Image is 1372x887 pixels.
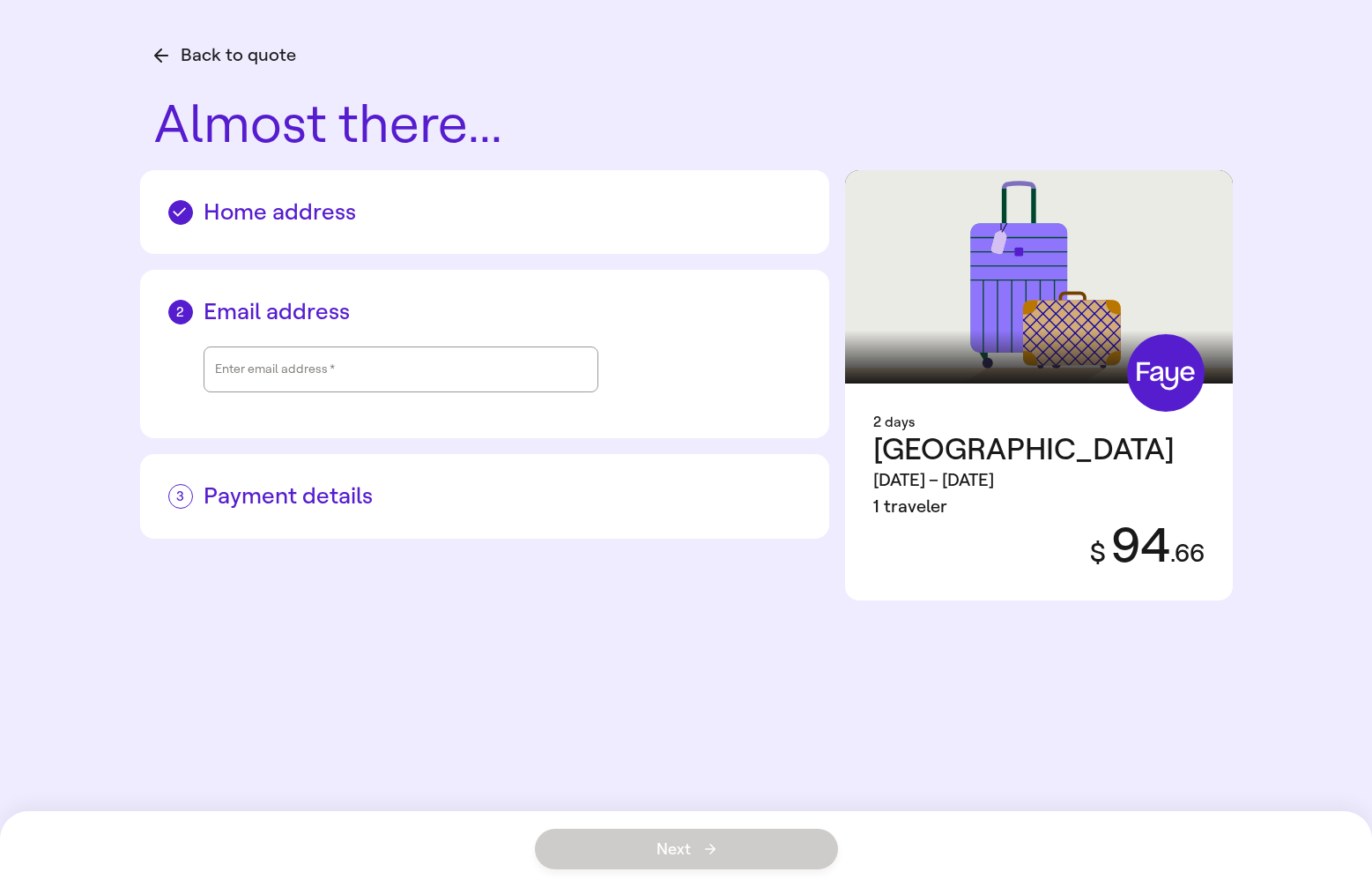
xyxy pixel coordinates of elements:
[1170,539,1205,568] span: . 66
[168,482,801,510] h2: Payment details
[873,494,1175,520] div: 1 traveler
[1069,520,1205,572] div: 94
[656,841,716,857] span: Next
[154,97,1233,153] h1: Almost there...
[873,412,1205,433] div: 2 days
[535,829,838,869] button: Next
[168,298,801,325] h2: Email address
[154,42,296,69] button: Back to quote
[1090,537,1106,569] span: $
[873,431,1175,467] span: [GEOGRAPHIC_DATA]
[168,198,801,226] h2: Home address
[873,467,1175,494] div: [DATE] – [DATE]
